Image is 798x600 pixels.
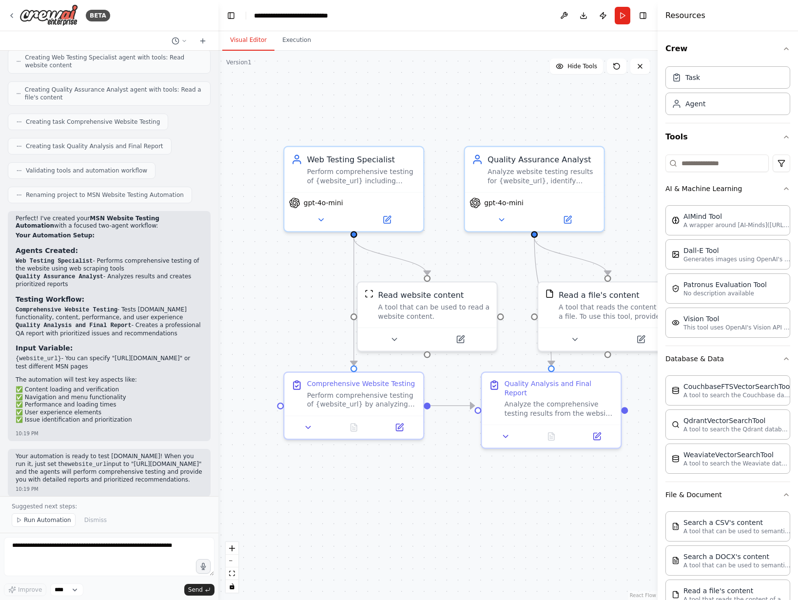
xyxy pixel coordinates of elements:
[672,319,680,327] img: VisionTool
[683,280,767,290] div: Patronus Evaluation Tool
[536,213,600,227] button: Open in side panel
[254,11,359,20] nav: breadcrumb
[683,221,791,229] p: A wrapper around [AI-Minds]([URL][DOMAIN_NAME]). Useful for when you need answers to questions fr...
[665,123,790,151] button: Tools
[683,527,791,535] p: A tool that can be used to semantic search a query from a CSV's content.
[16,453,203,484] p: Your automation is ready to test [DOMAIN_NAME]! When you run it, just set the input to "[URL][DOM...
[378,303,490,321] div: A tool that can be used to read a website content.
[537,281,678,352] div: FileReadToolRead a file's contentA tool that reads the content of a file. To use this tool, provi...
[16,394,203,402] li: ✅ Navigation and menu functionality
[307,167,417,185] div: Perform comprehensive testing of {website_url} including functionality, content verification, and...
[304,198,343,208] span: gpt-4o-mini
[481,371,622,449] div: Quality Analysis and Final ReportAnalyze the comprehensive testing results from the website testi...
[226,580,238,593] button: toggle interactivity
[16,401,203,409] li: ✅ Performance and loading times
[683,255,791,263] p: Generates images using OpenAI's Dall-E model.
[487,154,597,165] div: Quality Assurance Analyst
[630,593,656,598] a: React Flow attribution
[16,307,117,313] code: Comprehensive Website Testing
[665,35,790,62] button: Crew
[222,30,274,51] button: Visual Editor
[672,251,680,258] img: DallETool
[226,542,238,555] button: zoom in
[683,290,767,297] p: No description available
[683,212,791,221] div: AIMind Tool
[672,455,680,463] img: WeaviateVectorSearchTool
[188,586,203,594] span: Send
[529,238,614,275] g: Edge from 80f64ae7-ca45-4545-928e-2563c1d71e26 to 75e9ba0c-a204-4b80-9087-bb0b5da2d04f
[184,584,214,596] button: Send
[559,303,670,321] div: A tool that reads the content of a file. To use this tool, provide a 'file_path' parameter with t...
[79,513,112,527] button: Dismiss
[26,118,160,126] span: Creating task Comprehensive Website Testing
[283,371,424,440] div: Comprehensive Website TestingPerform comprehensive testing of {website_url} by analyzing the webs...
[672,557,680,564] img: DOCXSearchTool
[464,146,605,232] div: Quality Assurance AnalystAnalyze website testing results for {website_url}, identify issues, prio...
[16,215,203,230] p: Perfect! I've created your with a focused two-agent workflow:
[348,238,359,366] g: Edge from c68e40e3-07cb-45cf-8abc-4a28531beb47 to 53710ddc-1fae-49dd-88d3-b8ce74259087
[665,482,790,507] button: File & Document
[68,461,106,468] code: website_url
[529,238,557,366] g: Edge from 80f64ae7-ca45-4545-928e-2563c1d71e26 to f335caf1-d6ec-4a47-98e2-16347569b2cd
[683,426,791,433] p: A tool to search the Qdrant database for relevant information on internal documents.
[16,409,203,417] li: ✅ User experience elements
[609,332,673,346] button: Open in side panel
[484,198,524,208] span: gpt-4o-mini
[18,586,42,594] span: Improve
[25,54,202,69] span: Creating Web Testing Specialist agent with tools: Read website content
[672,387,680,394] img: CouchbaseFTSVectorSearchTool
[578,430,616,444] button: Open in side panel
[683,391,791,399] p: A tool to search the Couchbase database for relevant information on internal documents.
[348,238,433,275] g: Edge from c68e40e3-07cb-45cf-8abc-4a28531beb47 to 6b2c8d63-cd21-4342-a768-b8c73517877f
[16,344,73,352] strong: Input Variable:
[195,35,211,47] button: Start a new chat
[12,513,76,527] button: Run Automation
[226,542,238,593] div: React Flow controls
[665,176,790,201] button: AI & Machine Learning
[16,485,203,493] div: 10:19 PM
[26,142,163,150] span: Creating task Quality Analysis and Final Report
[283,146,424,232] div: Web Testing SpecialistPerform comprehensive testing of {website_url} including functionality, con...
[355,213,419,227] button: Open in side panel
[16,430,203,437] div: 10:19 PM
[307,380,415,389] div: Comprehensive Website Testing
[84,516,107,524] span: Dismiss
[683,460,791,467] p: A tool to search the Weaviate database for relevant information on internal documents.
[16,247,78,254] strong: Agents Created:
[16,273,103,280] code: Quality Assurance Analyst
[672,285,680,292] img: PatronusEvalTool
[16,273,203,289] li: - Analyzes results and creates prioritized reports
[683,246,791,255] div: Dall-E Tool
[307,391,417,409] div: Perform comprehensive testing of {website_url} by analyzing the website's structure, content, fun...
[550,58,603,74] button: Hide Tools
[12,503,207,510] p: Suggested next steps:
[527,430,575,444] button: No output available
[380,421,418,434] button: Open in side panel
[16,386,203,394] li: ✅ Content loading and verification
[330,421,378,434] button: No output available
[16,215,159,230] strong: MSN Website Testing Automation
[683,552,791,561] div: Search a DOCX's content
[683,561,791,569] p: A tool that can be used to semantic search a query from a DOCX's content.
[226,567,238,580] button: fit view
[16,416,203,424] li: ✅ Issue identification and prioritization
[16,376,203,384] p: The automation will test key aspects like:
[683,314,791,324] div: Vision Tool
[357,281,498,352] div: ScrapeWebsiteToolRead website contentA tool that can be used to read a website content.
[672,591,680,599] img: FileReadTool
[16,322,203,337] li: - Creates a professional QA report with prioritized issues and recommendations
[16,322,132,329] code: Quality Analysis and Final Report
[430,400,474,411] g: Edge from 53710ddc-1fae-49dd-88d3-b8ce74259087 to f335caf1-d6ec-4a47-98e2-16347569b2cd
[683,586,791,596] div: Read a file's content
[428,332,492,346] button: Open in side panel
[665,10,705,21] h4: Resources
[665,62,790,123] div: Crew
[505,380,614,398] div: Quality Analysis and Final Report
[16,355,203,370] li: - You can specify "[URL][DOMAIN_NAME]" or test different MSN pages
[683,324,791,331] p: This tool uses OpenAI's Vision API to describe the contents of an image.
[24,516,71,524] span: Run Automation
[665,371,790,482] div: Database & Data
[19,4,78,26] img: Logo
[26,167,147,174] span: Validating tools and automation workflow
[685,99,705,109] div: Agent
